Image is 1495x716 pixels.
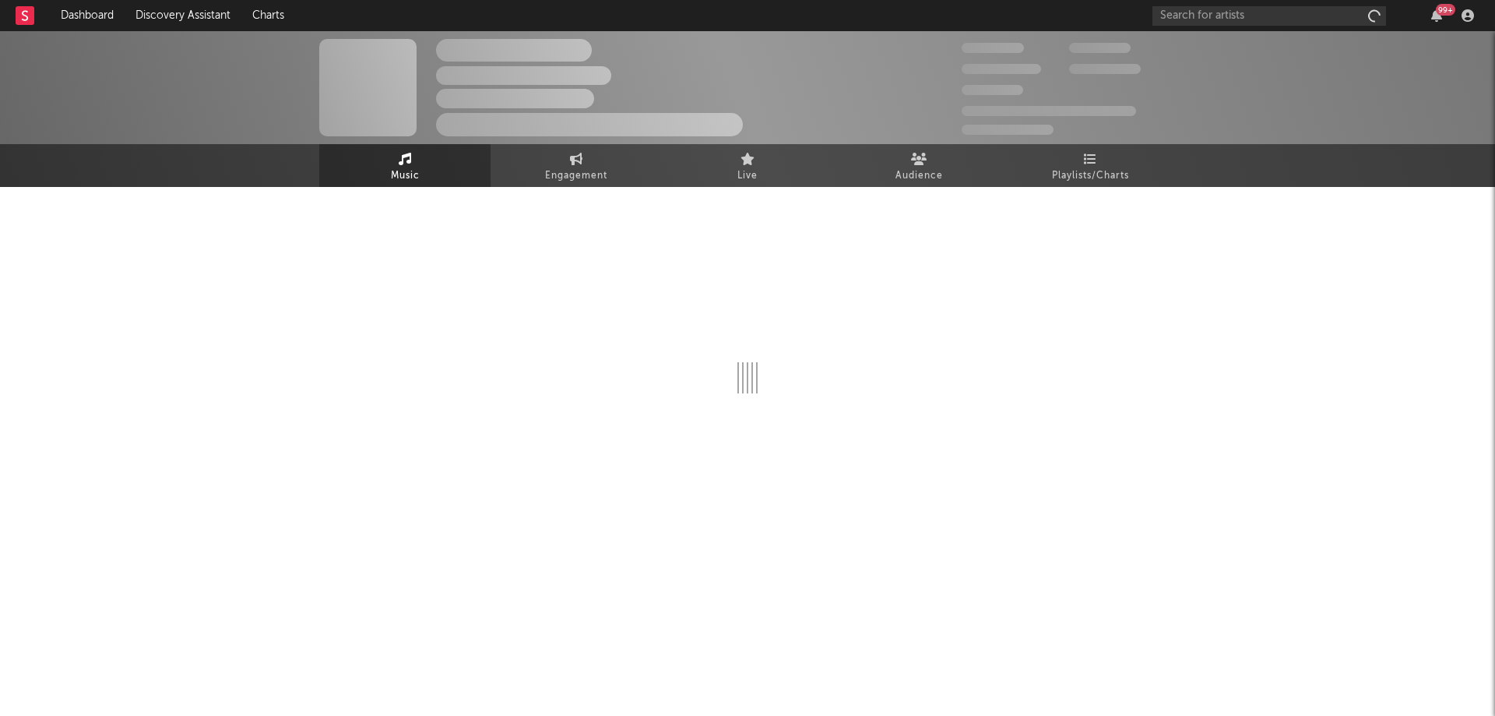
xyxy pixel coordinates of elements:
[545,167,607,185] span: Engagement
[1069,43,1131,53] span: 100.000
[962,43,1024,53] span: 300.000
[895,167,943,185] span: Audience
[491,144,662,187] a: Engagement
[962,125,1054,135] span: Jump Score: 85.0
[1004,144,1176,187] a: Playlists/Charts
[833,144,1004,187] a: Audience
[1069,64,1141,74] span: 1.000.000
[1052,167,1129,185] span: Playlists/Charts
[319,144,491,187] a: Music
[391,167,420,185] span: Music
[737,167,758,185] span: Live
[1436,4,1455,16] div: 99 +
[662,144,833,187] a: Live
[962,64,1041,74] span: 50.000.000
[1431,9,1442,22] button: 99+
[962,85,1023,95] span: 100.000
[962,106,1136,116] span: 50.000.000 Monthly Listeners
[1152,6,1386,26] input: Search for artists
